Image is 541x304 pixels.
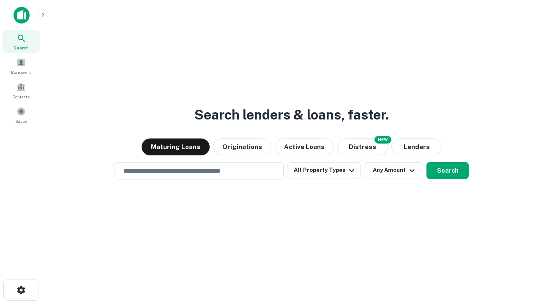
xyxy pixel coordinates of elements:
a: Contacts [3,79,40,102]
img: capitalize-icon.png [14,7,30,24]
button: All Property Types [287,162,361,179]
button: Lenders [391,138,442,155]
button: Originations [213,138,271,155]
button: Active Loans [275,138,334,155]
span: Borrowers [11,69,31,76]
span: Search [14,44,29,51]
h3: Search lenders & loans, faster. [194,105,389,125]
button: Search [426,162,469,179]
a: Borrowers [3,54,40,77]
button: Any Amount [364,162,423,179]
span: Contacts [13,93,30,100]
button: Search distressed loans with lien and other non-mortgage details. [337,138,388,155]
button: Maturing Loans [142,138,210,155]
a: Search [3,30,40,53]
div: NEW [374,136,391,144]
a: Saved [3,103,40,126]
span: Saved [15,118,27,125]
iframe: Chat Widget [499,236,541,277]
